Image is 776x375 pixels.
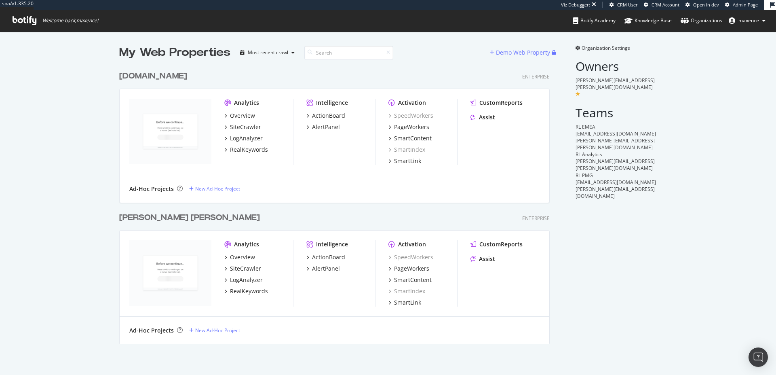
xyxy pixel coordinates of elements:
div: ActionBoard [312,253,345,261]
span: Welcome back, maxence ! [42,17,98,24]
a: Open in dev [685,2,719,8]
div: CustomReports [479,240,523,248]
a: New Ad-Hoc Project [189,327,240,334]
div: My Web Properties [119,44,230,61]
div: RealKeywords [230,146,268,154]
span: [PERSON_NAME][EMAIL_ADDRESS][PERSON_NAME][DOMAIN_NAME] [576,77,655,91]
div: SmartLink [394,157,421,165]
button: maxence [722,14,772,27]
div: Assist [479,113,495,121]
div: Viz Debugger: [561,2,590,8]
a: Overview [224,112,255,120]
span: Organization Settings [582,44,630,51]
div: Enterprise [522,215,550,222]
a: SmartContent [388,276,432,284]
a: Assist [470,113,495,121]
div: [PERSON_NAME] [PERSON_NAME] [119,212,260,224]
span: maxence [738,17,759,24]
a: LogAnalyzer [224,276,263,284]
div: Ad-Hoc Projects [129,185,174,193]
a: Organizations [681,10,722,32]
div: LogAnalyzer [230,276,263,284]
a: SmartIndex [388,146,425,154]
div: New Ad-Hoc Project [195,185,240,192]
div: Knowledge Base [624,17,672,25]
a: ActionBoard [306,253,345,261]
span: [EMAIL_ADDRESS][DOMAIN_NAME] [576,179,656,186]
div: SiteCrawler [230,123,261,131]
div: Intelligence [316,99,348,107]
a: SiteCrawler [224,123,261,131]
img: ralphlauren.ca [129,99,211,164]
div: LogAnalyzer [230,134,263,142]
div: RealKeywords [230,287,268,295]
img: ralphlauren.com [129,240,211,306]
h2: Owners [576,59,657,73]
a: RealKeywords [224,146,268,154]
div: Intelligence [316,240,348,248]
a: [PERSON_NAME] [PERSON_NAME] [119,212,263,224]
div: Organizations [681,17,722,25]
div: Activation [398,240,426,248]
div: Overview [230,112,255,120]
div: Analytics [234,240,259,248]
a: CustomReports [470,99,523,107]
div: PageWorkers [394,123,429,131]
a: CRM User [609,2,638,8]
span: [EMAIL_ADDRESS][DOMAIN_NAME] [576,130,656,137]
a: Knowledge Base [624,10,672,32]
div: Assist [479,255,495,263]
a: SiteCrawler [224,265,261,273]
button: Most recent crawl [237,46,298,59]
div: Open Intercom Messenger [749,347,768,367]
div: SiteCrawler [230,265,261,273]
div: RL Analytics [576,151,657,158]
a: Admin Page [725,2,758,8]
div: RL PMG [576,172,657,179]
div: Enterprise [522,73,550,80]
div: Most recent crawl [248,50,288,55]
div: Demo Web Property [496,49,550,57]
a: RealKeywords [224,287,268,295]
div: PageWorkers [394,265,429,273]
span: [PERSON_NAME][EMAIL_ADDRESS][DOMAIN_NAME] [576,186,655,199]
div: New Ad-Hoc Project [195,327,240,334]
a: [DOMAIN_NAME] [119,70,190,82]
a: Botify Academy [573,10,616,32]
a: Demo Web Property [490,49,552,56]
div: AlertPanel [312,123,340,131]
a: ActionBoard [306,112,345,120]
a: PageWorkers [388,265,429,273]
span: Open in dev [693,2,719,8]
a: Overview [224,253,255,261]
a: LogAnalyzer [224,134,263,142]
a: PageWorkers [388,123,429,131]
span: [PERSON_NAME][EMAIL_ADDRESS][PERSON_NAME][DOMAIN_NAME] [576,137,655,151]
span: Admin Page [733,2,758,8]
a: New Ad-Hoc Project [189,185,240,192]
a: SmartLink [388,157,421,165]
div: grid [119,61,556,344]
div: Analytics [234,99,259,107]
div: Overview [230,253,255,261]
div: RL EMEA [576,123,657,130]
div: CustomReports [479,99,523,107]
button: Demo Web Property [490,46,552,59]
a: SmartIndex [388,287,425,295]
div: SpeedWorkers [388,112,433,120]
div: SmartContent [394,276,432,284]
a: SmartContent [388,134,432,142]
div: AlertPanel [312,265,340,273]
a: SpeedWorkers [388,253,433,261]
span: [PERSON_NAME][EMAIL_ADDRESS][PERSON_NAME][DOMAIN_NAME] [576,158,655,172]
div: Activation [398,99,426,107]
span: CRM Account [652,2,679,8]
div: ActionBoard [312,112,345,120]
div: SmartContent [394,134,432,142]
a: CustomReports [470,240,523,248]
div: [DOMAIN_NAME] [119,70,187,82]
a: SmartLink [388,299,421,307]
